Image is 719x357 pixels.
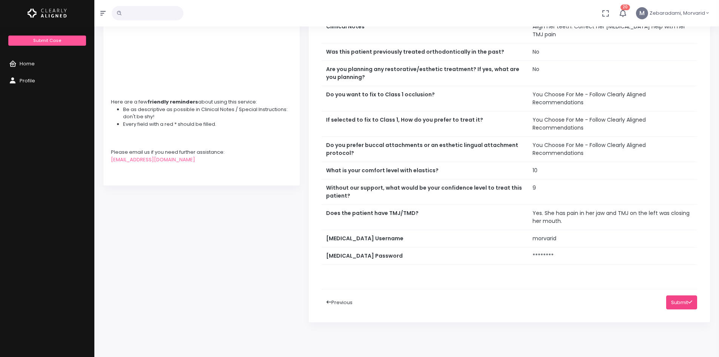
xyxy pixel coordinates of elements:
[322,162,528,179] th: What is your comfort level with elastics?
[8,36,86,46] a: Submit Case
[148,98,198,105] strong: friendly reminders
[528,18,697,43] td: Align her teeth. Correct her [MEDICAL_DATA] Help with her TMJ pain
[528,205,697,230] td: Yes. She has pain in her jaw and TMJ on the left was closing her mouth.
[528,43,697,61] td: No
[322,61,528,86] th: Are you planning any restorative/esthetic treatment? If yes, what are you planning?
[322,179,528,205] th: Without our support, what would be your confidence level to treat this patient?
[322,137,528,162] th: Do you prefer buccal attachments or an esthetic lingual attachment protocol?
[636,7,648,19] span: M
[528,61,697,86] td: No
[322,230,528,247] th: [MEDICAL_DATA] Username
[33,37,61,43] span: Submit Case
[322,247,528,265] th: [MEDICAL_DATA] Password
[111,148,292,156] div: Please email us if you need further assistance:
[322,86,528,111] th: Do you want to fix to Class 1 occlusion?
[528,111,697,137] td: You Choose For Me - Follow Clearly Aligned Recommendations
[123,106,292,121] li: Be as descriptive as possible in Clinical Notes / Special Instructions: don't be shy!
[528,179,697,205] td: 9
[20,77,35,84] span: Profile
[528,86,697,111] td: You Choose For Me - Follow Clearly Aligned Recommendations
[322,111,528,137] th: If selected to fix to Class 1, How do you prefer to treat it?
[322,205,528,230] th: Does the patient have TMJ/TMD?
[111,156,195,163] a: [EMAIL_ADDRESS][DOMAIN_NAME]
[650,9,705,17] span: Zebaradami, Morvarid
[20,60,35,67] span: Home
[528,162,697,179] td: 10
[528,137,697,162] td: You Choose For Me - Follow Clearly Aligned Recommendations
[666,295,697,309] button: Submit
[28,5,67,21] img: Logo Horizontal
[111,98,292,106] div: Here are a few about using this service:
[322,43,528,61] th: Was this patient previously treated orthodontically in the past?
[322,18,528,43] th: Clinical Notes
[620,5,630,10] span: 20
[528,230,697,247] td: morvarid
[322,295,357,309] button: Previous
[123,121,292,128] li: Every field with a red * should be filled.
